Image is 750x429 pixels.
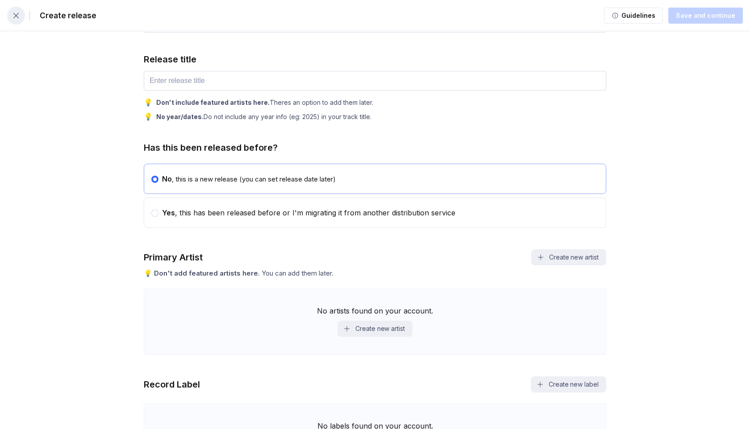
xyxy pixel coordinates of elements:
[144,98,153,107] div: 💡
[619,11,655,20] div: Guidelines
[158,174,336,183] div: , this is a new release (you can set release date later)
[29,11,31,20] div: |
[337,321,412,337] button: Create new artist
[144,112,153,121] div: 💡
[156,99,270,106] b: Don't include featured artists here.
[153,99,373,106] div: Theres an option to add them later.
[154,269,258,277] span: Don't add featured artists here
[156,113,204,120] b: No year/dates.
[144,379,200,390] div: Record Label
[144,142,278,153] div: Has this been released before?
[162,208,175,217] span: Yes
[144,269,606,277] div: 💡 . You can add them later.
[158,208,455,217] div: , this has been released before or I'm migrating it from another distribution service
[531,249,606,265] button: Create new artist
[144,252,203,263] div: Primary Artist
[144,54,196,65] div: Release title
[153,113,371,120] div: Do not include any year info (eg: 2025) in your track title.
[531,376,606,392] button: Create new label
[144,71,606,91] input: Enter release title
[162,174,172,183] span: No
[317,306,433,315] div: No artists found on your account.
[604,8,663,24] button: Guidelines
[34,11,96,20] div: Create release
